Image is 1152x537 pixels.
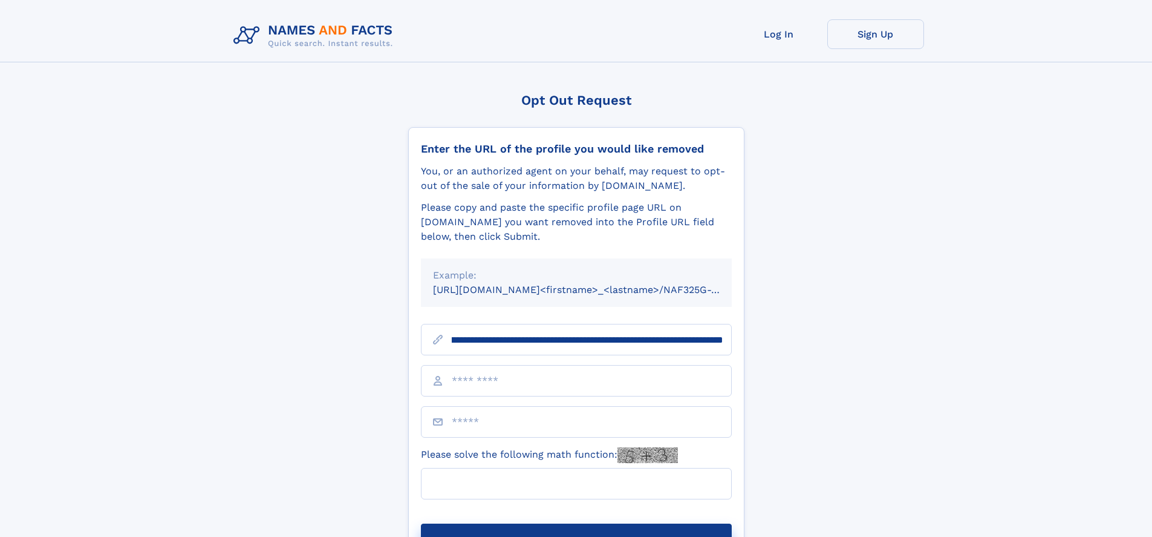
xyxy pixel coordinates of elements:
[827,19,924,49] a: Sign Up
[421,164,732,193] div: You, or an authorized agent on your behalf, may request to opt-out of the sale of your informatio...
[731,19,827,49] a: Log In
[421,447,678,463] label: Please solve the following math function:
[433,268,720,283] div: Example:
[433,284,755,295] small: [URL][DOMAIN_NAME]<firstname>_<lastname>/NAF325G-xxxxxxxx
[408,93,744,108] div: Opt Out Request
[229,19,403,52] img: Logo Names and Facts
[421,200,732,244] div: Please copy and paste the specific profile page URL on [DOMAIN_NAME] you want removed into the Pr...
[421,142,732,156] div: Enter the URL of the profile you would like removed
